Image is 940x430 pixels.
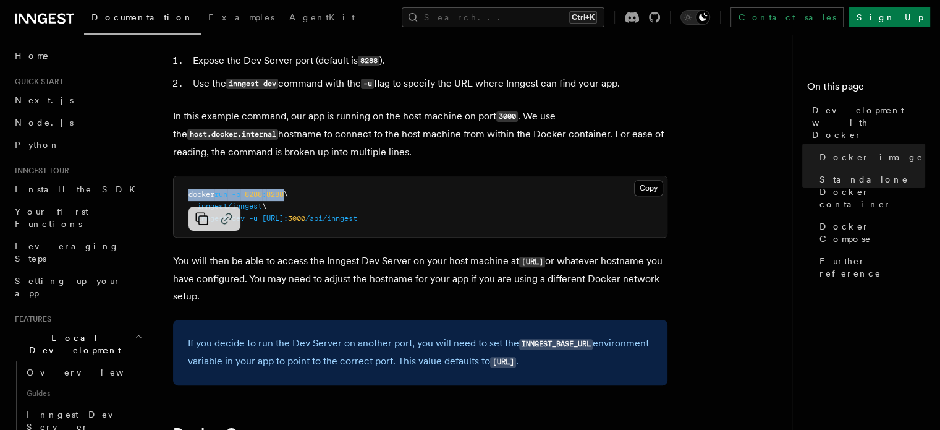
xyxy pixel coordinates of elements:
[15,184,143,194] span: Install the SDK
[680,10,710,25] button: Toggle dark mode
[849,7,930,27] a: Sign Up
[634,180,663,196] button: Copy
[361,79,374,89] code: -u
[188,335,653,371] p: If you decide to run the Dev Server on another port, you will need to set the environment variabl...
[490,357,516,368] code: [URL]
[289,12,355,22] span: AgentKit
[569,11,597,24] kbd: Ctrl+K
[84,4,201,35] a: Documentation
[305,214,357,223] span: /api/inngest
[22,361,145,384] a: Overview
[819,151,923,163] span: Docker image
[189,52,667,70] li: Expose the Dev Server port (default is ).
[15,49,49,62] span: Home
[282,4,362,33] a: AgentKit
[262,190,266,199] span: :
[15,276,121,298] span: Setting up your app
[189,75,667,93] li: Use the command with the flag to specify the URL where Inngest can find your app.
[10,111,145,134] a: Node.js
[519,339,593,350] code: INNGEST_BASE_URL
[819,255,925,280] span: Further reference
[262,202,266,210] span: \
[815,215,925,250] a: Docker Compose
[249,214,258,223] span: -u
[807,79,925,99] h4: On this page
[266,190,284,199] span: 8288
[214,190,227,199] span: run
[815,250,925,285] a: Further reference
[402,7,604,27] button: Search...Ctrl+K
[815,146,925,168] a: Docker image
[197,202,262,210] span: inngest/inngest
[288,214,305,223] span: 3000
[188,190,214,199] span: docker
[819,220,925,245] span: Docker Compose
[232,190,240,199] span: -p
[208,12,274,22] span: Examples
[10,45,145,67] a: Home
[519,257,545,267] code: [URL]
[10,327,145,361] button: Local Development
[15,241,119,264] span: Leveraging Steps
[173,108,667,161] p: In this example command, our app is running on the host machine on port . We use the hostname to ...
[245,190,262,199] span: 8288
[15,207,88,229] span: Your first Functions
[812,104,925,141] span: Development with Docker
[10,270,145,304] a: Setting up your app
[10,314,51,324] span: Features
[10,166,69,176] span: Inngest tour
[173,252,667,305] p: You will then be able to access the Inngest Dev Server on your host machine at or whatever hostna...
[358,56,379,66] code: 8288
[15,118,74,127] span: Node.js
[10,89,145,111] a: Next.js
[262,214,288,223] span: [URL]:
[730,7,844,27] a: Contact sales
[10,200,145,235] a: Your first Functions
[91,12,193,22] span: Documentation
[15,95,74,105] span: Next.js
[10,178,145,200] a: Install the SDK
[819,173,925,210] span: Standalone Docker container
[815,168,925,215] a: Standalone Docker container
[10,235,145,270] a: Leveraging Steps
[10,77,64,87] span: Quick start
[201,4,282,33] a: Examples
[10,134,145,156] a: Python
[187,129,278,140] code: host.docker.internal
[10,332,135,356] span: Local Development
[284,190,288,199] span: \
[27,368,154,377] span: Overview
[807,99,925,146] a: Development with Docker
[15,140,60,150] span: Python
[22,384,145,403] span: Guides
[226,79,278,89] code: inngest dev
[496,111,518,122] code: 3000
